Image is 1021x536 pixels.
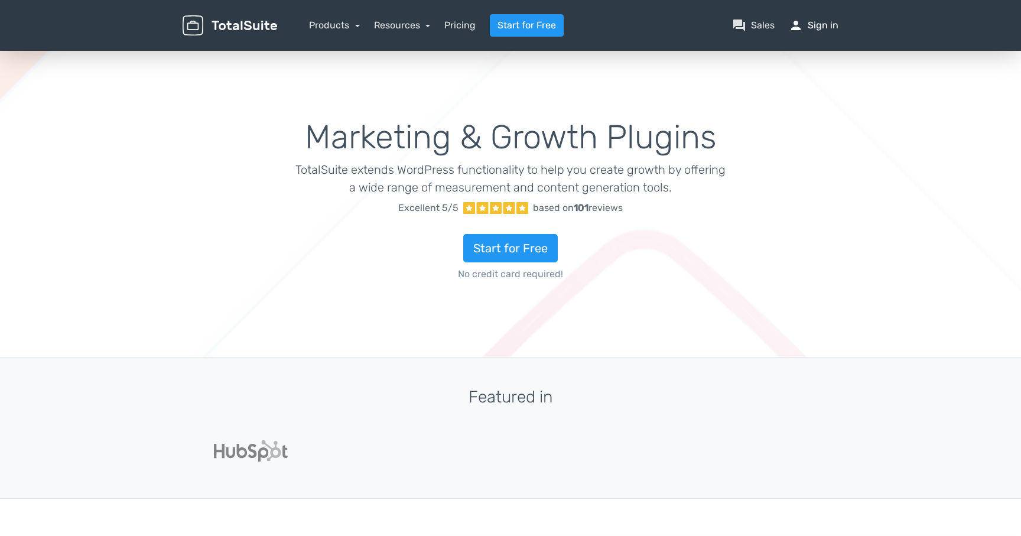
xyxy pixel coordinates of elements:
a: Products [309,20,360,31]
p: TotalSuite extends WordPress functionality to help you create growth by offering a wide range of ... [295,161,726,196]
a: question_answerSales [732,18,775,33]
img: TotalSuite for WordPress [183,15,277,36]
span: person [789,18,803,33]
a: Resources [374,20,431,31]
a: personSign in [789,18,838,33]
a: Start for Free [490,14,564,37]
h1: Marketing & Growth Plugins [295,119,726,156]
strong: 101 [574,202,588,213]
a: Pricing [444,18,476,33]
span: Excellent 5/5 [398,201,459,215]
div: based on reviews [533,201,623,215]
h3: Featured in [183,388,838,407]
a: Excellent 5/5 based on101reviews [295,196,726,220]
span: question_answer [732,18,746,33]
img: Hubspot [214,440,288,462]
a: Start for Free [463,234,558,262]
span: No credit card required! [295,267,726,281]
